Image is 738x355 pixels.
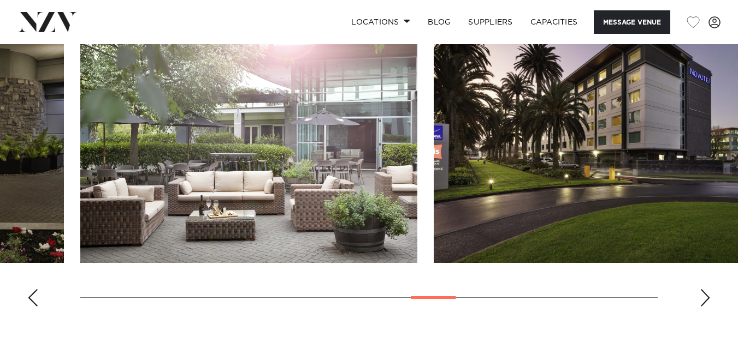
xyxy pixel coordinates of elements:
[80,16,417,263] swiper-slide: 13 / 21
[522,10,587,34] a: Capacities
[419,10,459,34] a: BLOG
[459,10,521,34] a: SUPPLIERS
[594,10,670,34] button: Message Venue
[17,12,77,32] img: nzv-logo.png
[343,10,419,34] a: Locations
